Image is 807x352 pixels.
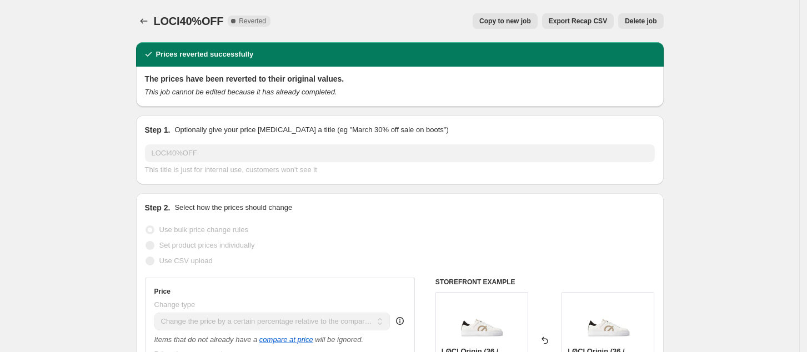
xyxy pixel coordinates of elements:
span: Use CSV upload [159,257,213,265]
p: Optionally give your price [MEDICAL_DATA] a title (eg "March 30% off sale on boots") [174,124,448,135]
span: Copy to new job [479,17,531,26]
h2: Prices reverted successfully [156,49,254,60]
i: Items that do not already have a [154,335,258,344]
h2: Step 1. [145,124,171,135]
button: Price change jobs [136,13,152,29]
span: This title is just for internal use, customers won't see it [145,165,317,174]
div: help [394,315,405,326]
button: Export Recap CSV [542,13,614,29]
span: LOCI40%OFF [154,15,224,27]
i: This job cannot be edited because it has already completed. [145,88,337,96]
span: Change type [154,300,196,309]
button: compare at price [259,335,313,344]
p: Select how the prices should change [174,202,292,213]
img: LOCI-009-007-A_80x.jpg [459,298,504,343]
span: Export Recap CSV [549,17,607,26]
button: Delete job [618,13,663,29]
span: Delete job [625,17,656,26]
span: Reverted [239,17,266,26]
span: Set product prices individually [159,241,255,249]
h2: Step 2. [145,202,171,213]
h6: STOREFRONT EXAMPLE [435,278,655,286]
span: Use bulk price change rules [159,225,248,234]
i: will be ignored. [315,335,363,344]
input: 30% off holiday sale [145,144,655,162]
h3: Price [154,287,171,296]
h2: The prices have been reverted to their original values. [145,73,655,84]
button: Copy to new job [473,13,538,29]
img: LOCI-009-007-A_80x.jpg [586,298,630,343]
